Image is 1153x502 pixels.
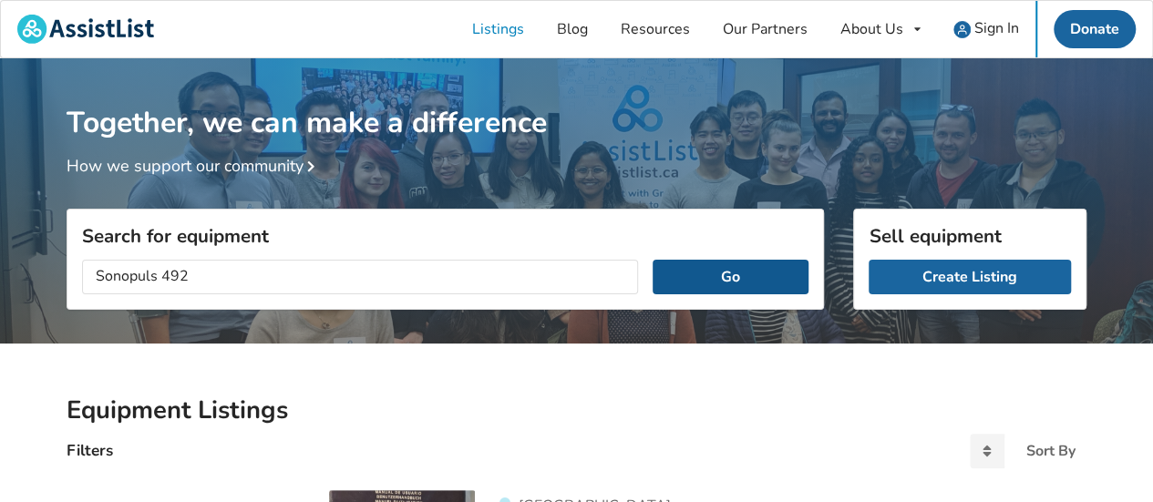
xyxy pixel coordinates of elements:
h2: Equipment Listings [67,394,1086,426]
img: assistlist-logo [17,15,154,44]
div: About Us [840,22,903,36]
h3: Sell equipment [869,224,1071,248]
a: Donate [1054,10,1136,48]
img: user icon [953,21,971,38]
h4: Filters [67,440,113,461]
a: Our Partners [706,1,824,57]
a: Create Listing [869,260,1071,294]
input: I am looking for... [82,260,638,294]
span: Sign In [974,18,1019,38]
h3: Search for equipment [82,224,808,248]
h1: Together, we can make a difference [67,58,1086,141]
a: Blog [540,1,604,57]
a: user icon Sign In [937,1,1035,57]
a: Resources [604,1,706,57]
button: Go [653,260,808,294]
a: How we support our community [67,155,322,177]
a: Listings [456,1,540,57]
div: Sort By [1026,444,1076,458]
